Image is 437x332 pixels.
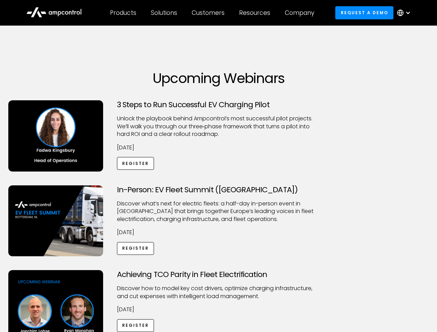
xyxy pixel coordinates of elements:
div: Solutions [151,9,177,17]
div: Resources [239,9,270,17]
div: Company [285,9,314,17]
p: [DATE] [117,144,320,151]
a: Register [117,157,154,170]
h3: 3 Steps to Run Successful EV Charging Pilot [117,100,320,109]
h3: Achieving TCO Parity in Fleet Electrification [117,270,320,279]
h3: In-Person: EV Fleet Summit ([GEOGRAPHIC_DATA]) [117,185,320,194]
div: Customers [192,9,225,17]
p: Unlock the playbook behind Ampcontrol’s most successful pilot projects. We’ll walk you through ou... [117,115,320,138]
p: Discover how to model key cost drivers, optimize charging infrastructure, and cut expenses with i... [117,285,320,300]
a: Request a demo [335,6,393,19]
a: Register [117,242,154,255]
p: ​Discover what’s next for electric fleets: a half-day in-person event in [GEOGRAPHIC_DATA] that b... [117,200,320,223]
p: [DATE] [117,229,320,236]
div: Products [110,9,136,17]
h1: Upcoming Webinars [8,70,429,86]
a: Register [117,319,154,332]
p: [DATE] [117,306,320,313]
